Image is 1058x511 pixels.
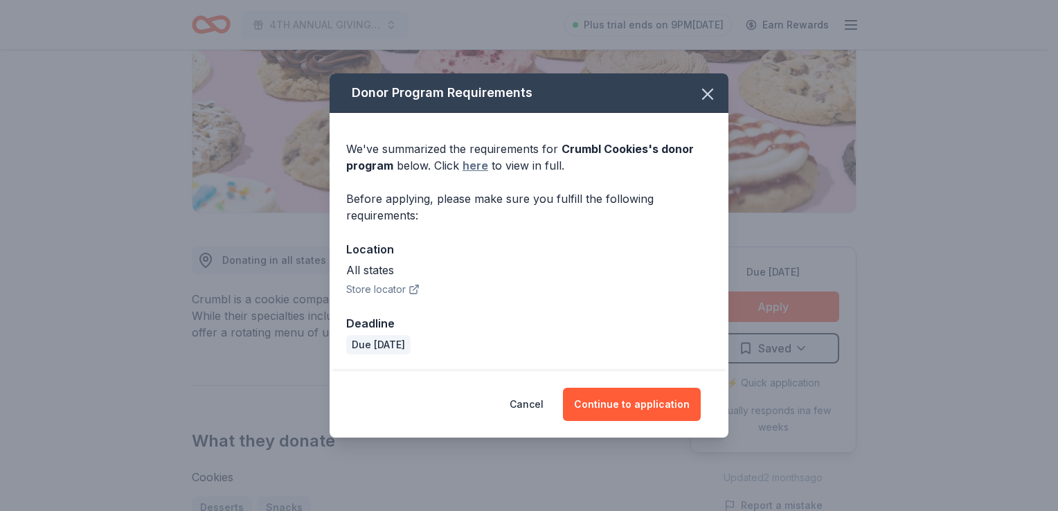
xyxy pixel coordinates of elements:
div: All states [346,262,712,278]
div: Due [DATE] [346,335,411,355]
button: Cancel [510,388,544,421]
a: here [463,157,488,174]
div: Deadline [346,314,712,332]
button: Store locator [346,281,420,298]
div: Location [346,240,712,258]
div: Before applying, please make sure you fulfill the following requirements: [346,190,712,224]
div: Donor Program Requirements [330,73,728,113]
div: We've summarized the requirements for below. Click to view in full. [346,141,712,174]
button: Continue to application [563,388,701,421]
